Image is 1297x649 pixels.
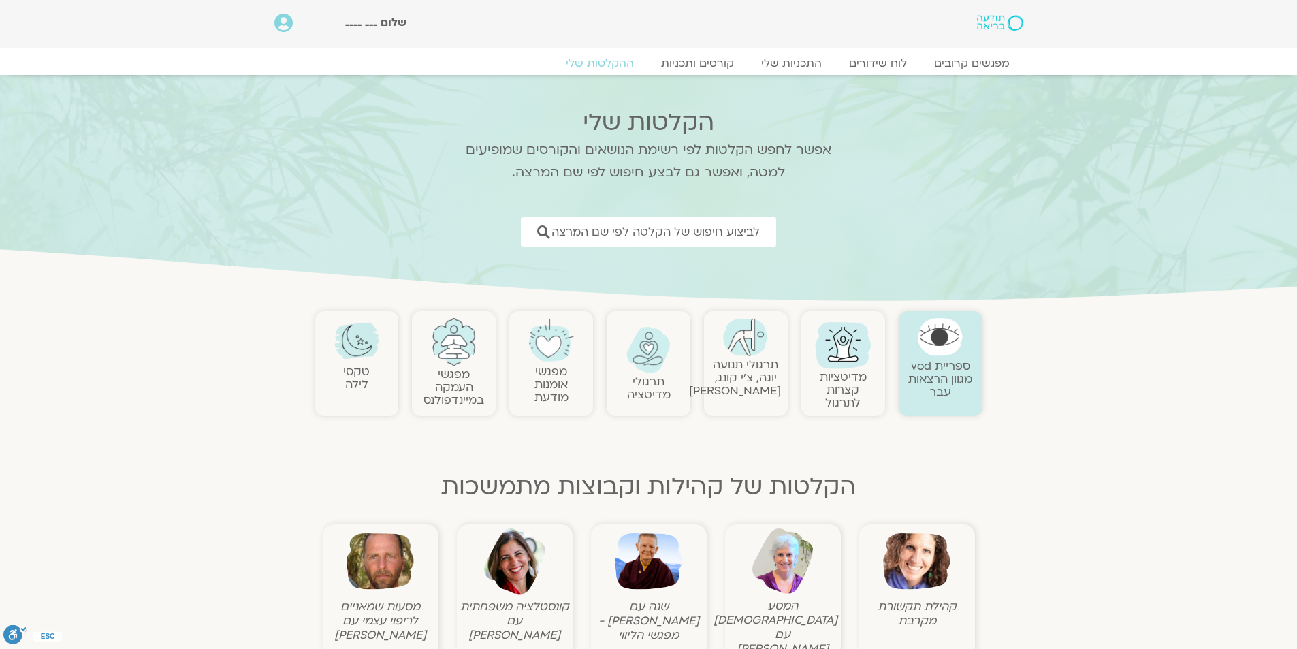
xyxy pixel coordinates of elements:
[835,57,920,70] a: לוח שידורים
[460,599,569,642] figcaption: קונסטלציה משפחתית עם [PERSON_NAME]
[521,217,776,247] a: לביצוע חיפוש של הקלטה לפי שם המרצה
[594,599,703,642] figcaption: שנה עם [PERSON_NAME] - מפגשי הליווי
[627,374,671,402] a: תרגולימדיטציה
[345,15,406,30] span: שלום ___ ____
[689,357,781,398] a: תרגולי תנועהיוגה, צ׳י קונג, [PERSON_NAME]
[647,57,748,70] a: קורסים ותכניות
[274,57,1023,70] nav: Menu
[326,599,435,642] figcaption: מסעות שמאניים לריפוי עצמי עם [PERSON_NAME]
[863,599,972,628] figcaption: קהילת תקשורת מקרבת
[448,139,850,184] p: אפשר לחפש הקלטות לפי רשימת הנושאים והקורסים שמופיעים למטה, ואפשר גם לבצע חיפוש לפי שם המרצה.
[920,57,1023,70] a: מפגשים קרובים
[820,369,867,411] a: מדיטציות קצרות לתרגול
[552,57,647,70] a: ההקלטות שלי
[423,366,484,408] a: מפגשיהעמקה במיינדפולנס
[448,109,850,136] h2: הקלטות שלי
[315,473,982,501] h2: הקלטות של קהילות וקבוצות מתמשכות
[908,358,972,400] a: ספריית vodמגוון הרצאות עבר
[551,225,760,238] span: לביצוע חיפוש של הקלטה לפי שם המרצה
[534,364,569,405] a: מפגשיאומנות מודעת
[748,57,835,70] a: התכניות שלי
[343,364,370,392] a: טקסילילה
